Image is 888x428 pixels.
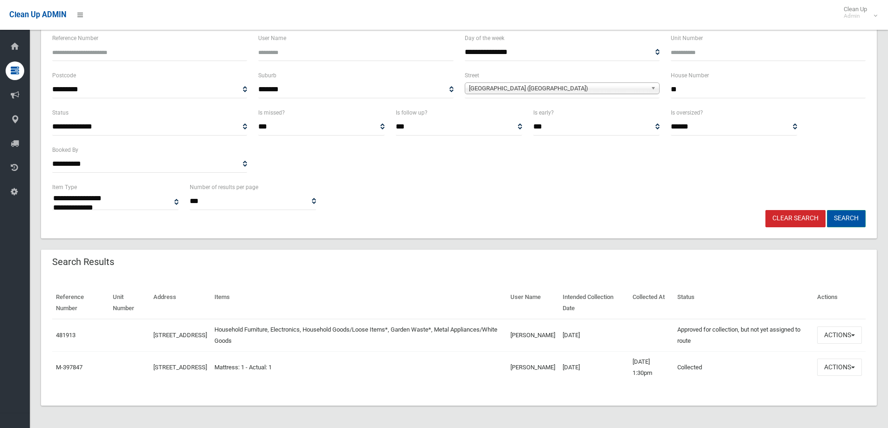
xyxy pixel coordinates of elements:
[465,33,504,43] label: Day of the week
[533,108,554,118] label: Is early?
[190,182,258,192] label: Number of results per page
[765,210,826,227] a: Clear Search
[211,287,507,319] th: Items
[211,351,507,383] td: Mattress: 1 - Actual: 1
[52,145,78,155] label: Booked By
[52,33,98,43] label: Reference Number
[559,287,629,319] th: Intended Collection Date
[507,351,559,383] td: [PERSON_NAME]
[41,253,125,271] header: Search Results
[674,351,813,383] td: Collected
[9,10,66,19] span: Clean Up ADMIN
[559,319,629,352] td: [DATE]
[465,70,479,81] label: Street
[674,319,813,352] td: Approved for collection, but not yet assigned to route
[153,364,207,371] a: [STREET_ADDRESS]
[258,33,286,43] label: User Name
[671,70,709,81] label: House Number
[469,83,647,94] span: [GEOGRAPHIC_DATA] ([GEOGRAPHIC_DATA])
[813,287,866,319] th: Actions
[674,287,813,319] th: Status
[629,287,674,319] th: Collected At
[150,287,211,319] th: Address
[817,359,862,376] button: Actions
[827,210,866,227] button: Search
[56,332,76,339] a: 481913
[507,319,559,352] td: [PERSON_NAME]
[671,108,703,118] label: Is oversized?
[844,13,867,20] small: Admin
[52,182,77,192] label: Item Type
[839,6,876,20] span: Clean Up
[52,287,109,319] th: Reference Number
[817,326,862,344] button: Actions
[258,70,276,81] label: Suburb
[258,108,285,118] label: Is missed?
[109,287,150,319] th: Unit Number
[211,319,507,352] td: Household Furniture, Electronics, Household Goods/Loose Items*, Garden Waste*, Metal Appliances/W...
[671,33,703,43] label: Unit Number
[629,351,674,383] td: [DATE] 1:30pm
[52,108,69,118] label: Status
[56,364,83,371] a: M-397847
[559,351,629,383] td: [DATE]
[153,332,207,339] a: [STREET_ADDRESS]
[507,287,559,319] th: User Name
[396,108,427,118] label: Is follow up?
[52,70,76,81] label: Postcode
